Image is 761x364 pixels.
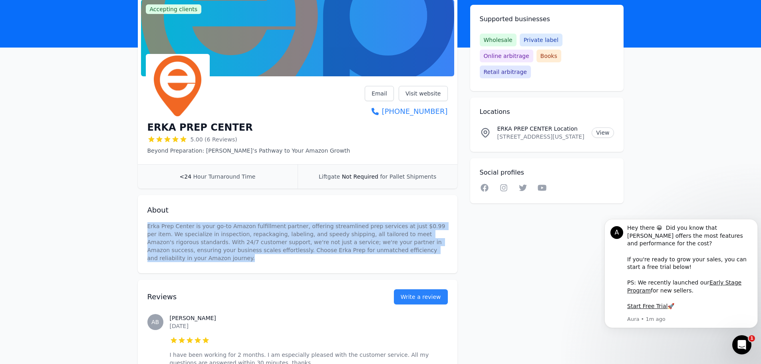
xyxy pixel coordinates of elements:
a: Visit website [399,86,448,101]
a: Write a review [394,289,448,304]
span: for Pallet Shipments [380,173,436,180]
span: AB [151,319,159,325]
span: Hour Turnaround Time [193,173,256,180]
h2: Supported businesses [480,14,614,24]
a: Email [365,86,394,101]
span: Not Required [342,173,378,180]
span: Books [536,50,561,62]
iframe: Intercom notifications message [601,215,761,342]
h2: Locations [480,107,614,117]
img: ERKA PREP CENTER [147,56,208,116]
time: [DATE] [170,323,189,329]
h2: Social profiles [480,168,614,177]
h2: About [147,205,448,216]
h1: ERKA PREP CENTER [147,121,253,134]
span: Online arbitrage [480,50,533,62]
span: Retail arbitrage [480,66,531,78]
span: 5.00 (6 Reviews) [191,135,237,143]
p: ERKA PREP CENTER Location [497,125,586,133]
span: Accepting clients [146,4,202,14]
span: Wholesale [480,34,517,46]
a: View [592,127,614,138]
h3: [PERSON_NAME] [170,314,448,322]
span: Liftgate [319,173,340,180]
a: [PHONE_NUMBER] [365,106,447,117]
span: 1 [749,335,755,342]
iframe: Intercom live chat [732,335,751,354]
span: Private label [520,34,562,46]
h2: Reviews [147,291,368,302]
p: Beyond Preparation: [PERSON_NAME]’s Pathway to Your Amazon Growth [147,147,350,155]
p: Erka Prep Center is your go-to Amazon fulfillment partner, offering streamlined prep services at ... [147,222,448,262]
p: [STREET_ADDRESS][US_STATE] [497,133,586,141]
span: <24 [180,173,192,180]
